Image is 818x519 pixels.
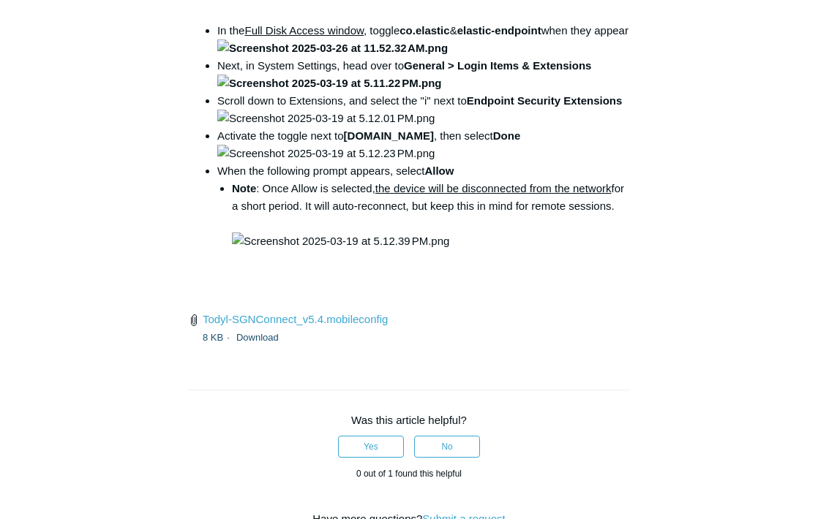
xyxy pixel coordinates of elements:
[232,180,630,250] li: : Once Allow is selected, for a short period. It will auto-reconnect, but keep this in mind for r...
[457,24,541,37] strong: elastic-endpoint
[217,22,630,57] li: In the , toggle & when they appear
[217,127,630,162] li: Activate the toggle next to , then select
[232,232,449,250] img: Screenshot 2025-03-19 at 5.12.39 PM.png
[351,414,467,426] span: Was this article helpful?
[203,313,388,325] a: Todyl-SGNConnect_v5.4.mobileconfig
[217,110,435,127] img: Screenshot 2025-03-19 at 5.12.01 PM.png
[244,24,364,37] span: Full Disk Access window
[424,164,454,177] strong: Allow
[236,332,279,343] a: Download
[217,145,435,162] img: Screenshot 2025-03-19 at 5.12.23 PM.png
[338,436,404,458] button: This article was helpful
[399,24,449,37] strong: co.elastic
[493,129,521,142] strong: Done
[375,182,612,194] span: the device will be disconnected from the network
[217,162,630,250] li: When the following prompt appears, select
[232,182,256,194] strong: Note
[467,94,623,107] strong: Endpoint Security Extensions
[217,92,630,127] li: Scroll down to Extensions, and select the "i" next to
[217,39,448,57] img: Screenshot 2025-03-26 at 11.52.32 AM.png
[203,332,233,343] span: 8 KB
[217,59,591,89] strong: General > Login Items & Extensions
[217,75,442,92] img: Screenshot 2025-03-19 at 5.11.22 PM.png
[344,129,434,142] strong: [DOMAIN_NAME]
[414,436,480,458] button: This article was not helpful
[217,57,630,92] li: Next, in System Settings, head over to
[356,469,462,479] span: 0 out of 1 found this helpful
